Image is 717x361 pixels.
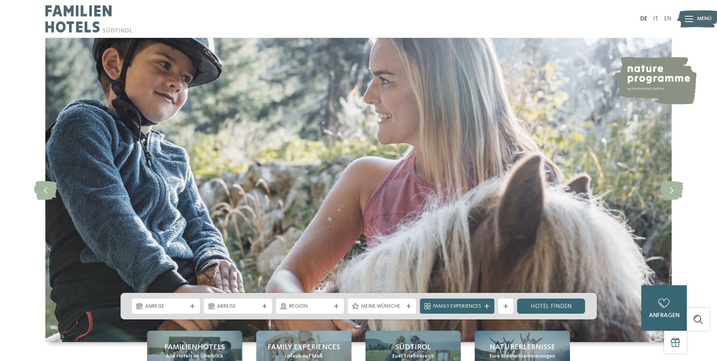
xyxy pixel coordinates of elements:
[289,303,331,310] span: Region
[433,303,481,310] span: Family Experiences
[649,313,680,319] span: anfragen
[392,353,434,360] span: Euer Erlebnisreich
[640,16,647,22] a: DE
[653,16,658,22] a: IT
[664,16,672,22] a: EN
[145,303,187,310] span: Anreise
[285,353,322,360] span: Urlaub auf Maß
[697,15,712,23] span: Menü
[613,57,697,104] img: nature programme by Familienhotels Südtirol
[395,342,431,353] span: Südtirol
[166,353,223,360] span: Alle Hotels im Überblick
[517,299,585,314] a: Hotel finden
[268,342,340,353] span: Family Experiences
[361,303,403,310] span: Meine Wünsche
[45,38,672,342] img: Familienhotels Südtirol: The happy family places
[217,303,259,310] span: Abreise
[489,342,555,353] span: Naturerlebnisse
[641,285,687,331] a: anfragen
[164,342,225,353] span: Familienhotels
[489,353,555,360] span: Eure Kindheitserinnerungen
